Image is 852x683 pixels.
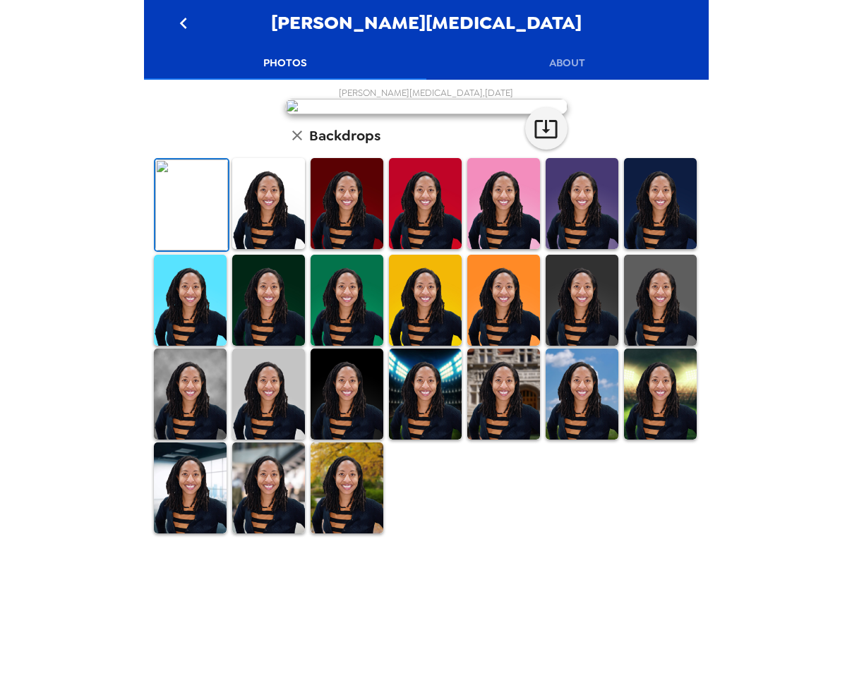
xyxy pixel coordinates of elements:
button: Photos [144,46,426,80]
span: [PERSON_NAME][MEDICAL_DATA] [271,13,582,32]
img: Original [155,159,228,250]
h6: Backdrops [309,124,380,147]
img: user [285,99,568,114]
span: [PERSON_NAME][MEDICAL_DATA] , [DATE] [339,87,513,99]
button: About [426,46,709,80]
